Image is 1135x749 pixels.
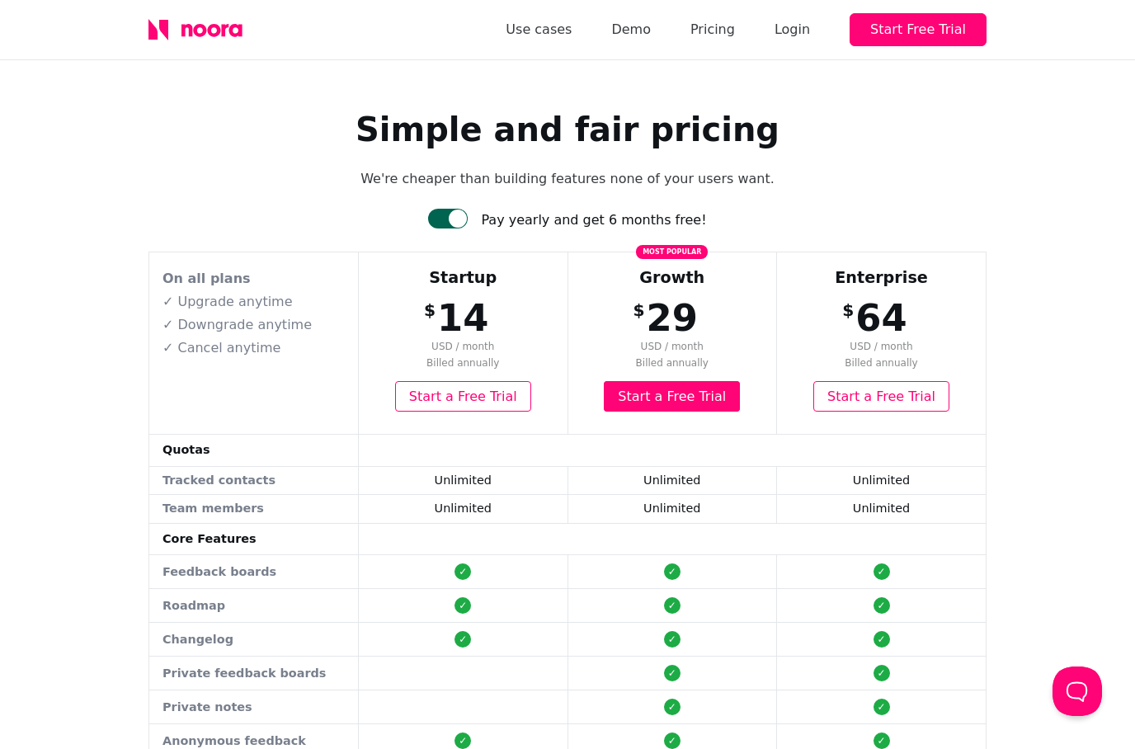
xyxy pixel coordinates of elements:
td: Unlimited [567,495,777,524]
div: ✓ [664,733,681,749]
span: Most popular [636,245,708,259]
div: ✓ [874,597,890,614]
a: Start a Free Trial [604,381,740,412]
td: Tracked contacts [149,466,359,495]
td: Unlimited [359,466,568,495]
td: Roadmap [149,589,359,623]
span: 64 [855,296,907,340]
div: Enterprise [778,266,985,290]
span: Billed annually [778,356,985,370]
a: Demo [611,18,651,41]
a: Use cases [506,18,572,41]
td: Private notes [149,690,359,724]
span: USD / month [569,339,776,354]
a: Pricing [690,18,735,41]
iframe: Help Scout Beacon - Open [1053,667,1102,716]
td: Unlimited [777,495,987,524]
div: Pay yearly and get 6 months free! [481,209,706,232]
div: Growth [569,266,776,290]
a: Start a Free Trial [395,381,531,412]
div: ✓ [664,597,681,614]
td: Core Features [149,523,359,555]
p: ✓ Downgrade anytime [162,315,345,335]
div: ✓ [874,563,890,580]
span: $ [424,298,436,323]
span: USD / month [360,339,567,354]
p: ✓ Cancel anytime [162,338,345,358]
td: Unlimited [777,466,987,495]
span: $ [633,298,645,323]
span: Billed annually [569,356,776,370]
span: USD / month [778,339,985,354]
td: Quotas [149,434,359,466]
td: Changelog [149,623,359,657]
div: ✓ [664,631,681,648]
div: ✓ [874,699,890,715]
td: Unlimited [359,495,568,524]
td: Private feedback boards [149,657,359,690]
strong: On all plans [162,271,251,286]
div: ✓ [664,563,681,580]
span: $ [842,298,854,323]
p: ✓ Upgrade anytime [162,292,345,312]
td: Team members [149,495,359,524]
div: Startup [360,266,567,290]
div: ✓ [454,631,471,648]
a: Start a Free Trial [813,381,949,412]
p: We're cheaper than building features none of your users want. [148,169,987,189]
div: ✓ [454,733,471,749]
div: ✓ [874,665,890,681]
td: Feedback boards [149,555,359,589]
span: 29 [647,296,698,340]
div: ✓ [664,665,681,681]
div: ✓ [664,699,681,715]
span: Billed annually [360,356,567,370]
span: 14 [437,296,488,340]
div: ✓ [874,733,890,749]
div: ✓ [454,597,471,614]
td: Unlimited [567,466,777,495]
h1: Simple and fair pricing [148,110,987,149]
button: Start Free Trial [850,13,987,46]
div: Login [775,18,810,41]
div: ✓ [874,631,890,648]
div: ✓ [454,563,471,580]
